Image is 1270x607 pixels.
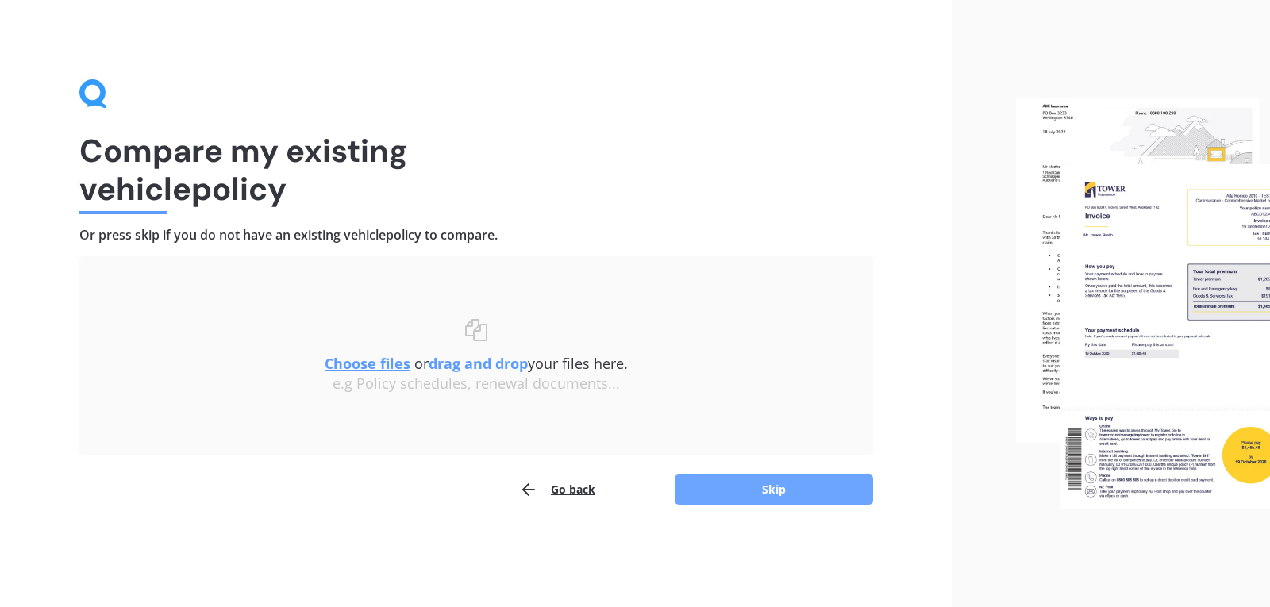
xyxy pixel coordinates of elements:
button: Skip [675,474,873,505]
h1: Compare my existing vehicle policy [79,132,873,208]
span: or your files here. [325,354,628,373]
button: Go back [519,474,595,505]
b: drag and drop [429,354,528,373]
h4: Or press skip if you do not have an existing vehicle policy to compare. [79,227,873,244]
div: e.g Policy schedules, renewal documents... [111,375,841,393]
u: Choose files [325,354,410,373]
img: files.webp [1016,98,1270,509]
